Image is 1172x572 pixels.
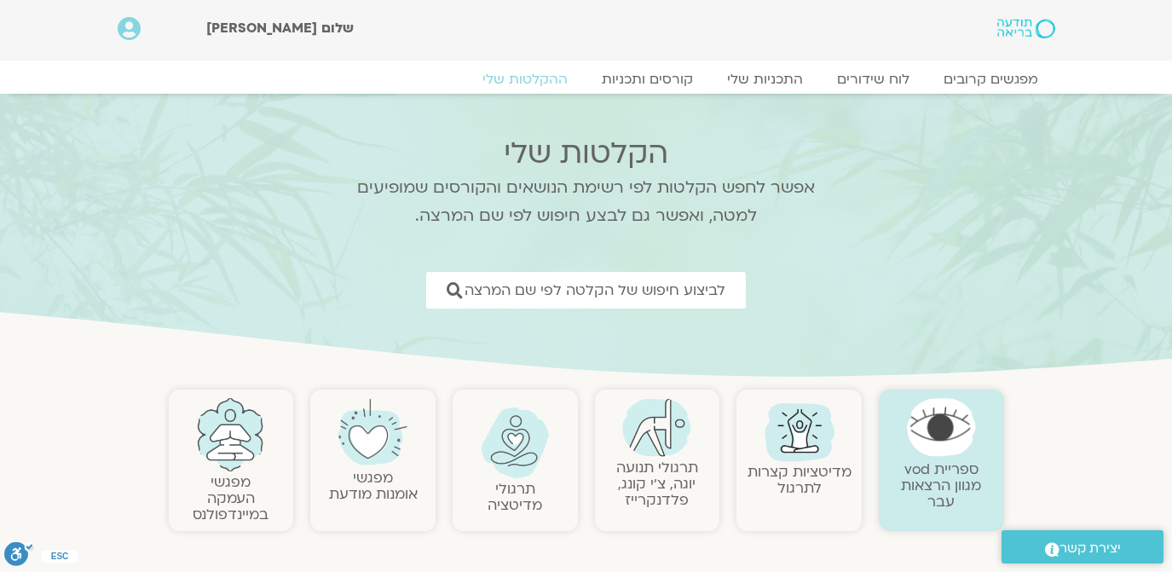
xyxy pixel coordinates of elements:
[426,272,746,309] a: לביצוע חיפוש של הקלטה לפי שם המרצה
[488,479,542,515] a: תרגולימדיטציה
[748,462,852,498] a: מדיטציות קצרות לתרגול
[927,71,1055,88] a: מפגשים קרובים
[465,71,585,88] a: ההקלטות שלי
[329,468,418,504] a: מפגשיאומנות מודעת
[193,472,268,524] a: מפגשיהעמקה במיינדפולנס
[1059,537,1121,560] span: יצירת קשר
[901,459,981,511] a: ספריית vodמגוון הרצאות עבר
[118,71,1055,88] nav: Menu
[334,174,837,230] p: אפשר לחפש הקלטות לפי רשימת הנושאים והקורסים שמופיעים למטה, ואפשר גם לבצע חיפוש לפי שם המרצה.
[585,71,710,88] a: קורסים ותכניות
[616,458,698,510] a: תרגולי תנועהיוגה, צ׳י קונג, פלדנקרייז
[206,19,354,38] span: שלום [PERSON_NAME]
[1002,530,1163,563] a: יצירת קשר
[710,71,820,88] a: התכניות שלי
[334,136,837,170] h2: הקלטות שלי
[465,282,725,298] span: לביצוע חיפוש של הקלטה לפי שם המרצה
[820,71,927,88] a: לוח שידורים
